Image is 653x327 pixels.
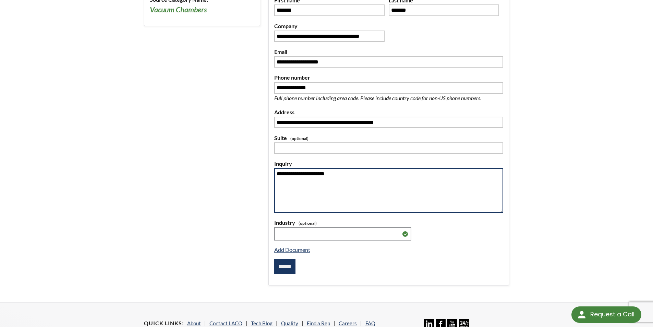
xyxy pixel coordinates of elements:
[274,218,503,227] label: Industry
[281,320,298,326] a: Quality
[590,306,634,322] div: Request a Call
[274,108,503,117] label: Address
[274,22,385,31] label: Company
[274,73,503,82] label: Phone number
[150,5,254,15] h3: Vacuum Chambers
[209,320,242,326] a: Contact LACO
[274,159,503,168] label: Inquiry
[274,246,310,253] a: Add Document
[274,94,503,103] p: Full phone number including area code. Please include country code for non-US phone numbers.
[307,320,330,326] a: Find a Rep
[576,309,587,320] img: round button
[339,320,357,326] a: Careers
[251,320,273,326] a: Tech Blog
[144,320,184,327] h4: Quick Links
[187,320,201,326] a: About
[274,47,503,56] label: Email
[274,133,503,142] label: Suite
[571,306,641,323] div: Request a Call
[365,320,375,326] a: FAQ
